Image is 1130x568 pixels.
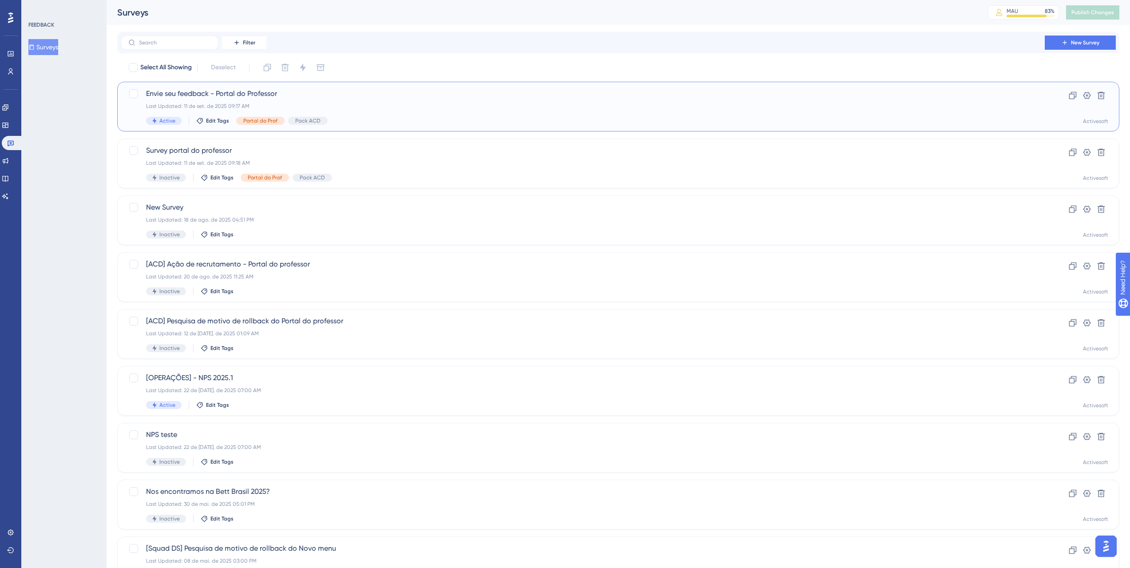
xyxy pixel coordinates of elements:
[139,40,211,46] input: Search
[210,515,234,522] span: Edit Tags
[146,216,1019,223] div: Last Updated: 18 de ago. de 2025 04:51 PM
[1083,288,1108,295] div: Activesoft
[146,259,1019,270] span: [ACD] Ação de recrutamento - Portal do professor
[1071,39,1099,46] span: New Survey
[1083,175,1108,182] div: Activesoft
[159,345,180,352] span: Inactive
[146,145,1019,156] span: Survey portal do professor
[146,103,1019,110] div: Last Updated: 11 de set. de 2025 09:17 AM
[159,231,180,238] span: Inactive
[1083,402,1108,409] div: Activesoft
[248,174,282,181] span: Portal do Prof
[201,174,234,181] button: Edit Tags
[28,39,58,55] button: Surveys
[201,515,234,522] button: Edit Tags
[21,2,56,13] span: Need Help?
[201,345,234,352] button: Edit Tags
[159,515,180,522] span: Inactive
[159,458,180,465] span: Inactive
[201,231,234,238] button: Edit Tags
[201,458,234,465] button: Edit Tags
[1007,8,1018,15] div: MAU
[1083,345,1108,352] div: Activesoft
[206,401,229,409] span: Edit Tags
[146,316,1019,326] span: [ACD] Pesquisa de motivo de rollback do Portal do professor
[1071,9,1114,16] span: Publish Changes
[117,6,966,19] div: Surveys
[1083,459,1108,466] div: Activesoft
[222,36,266,50] button: Filter
[1083,118,1108,125] div: Activesoft
[146,429,1019,440] span: NPS teste
[210,231,234,238] span: Edit Tags
[196,401,229,409] button: Edit Tags
[295,117,321,124] span: Pack ACD
[28,21,54,28] div: FEEDBACK
[210,174,234,181] span: Edit Tags
[210,458,234,465] span: Edit Tags
[146,557,1019,564] div: Last Updated: 08 de mai. de 2025 03:00 PM
[159,401,175,409] span: Active
[146,202,1019,213] span: New Survey
[243,39,255,46] span: Filter
[206,117,229,124] span: Edit Tags
[146,444,1019,451] div: Last Updated: 22 de [DATE]. de 2025 07:00 AM
[146,88,1019,99] span: Envie seu feedback - Portal do Professor
[146,500,1019,508] div: Last Updated: 30 de mai. de 2025 05:01 PM
[1066,5,1119,20] button: Publish Changes
[146,543,1019,554] span: [Squad DS] Pesquisa de motivo de rollback do Novo menu
[196,117,229,124] button: Edit Tags
[159,174,180,181] span: Inactive
[146,387,1019,394] div: Last Updated: 22 de [DATE]. de 2025 07:00 AM
[146,159,1019,167] div: Last Updated: 11 de set. de 2025 09:18 AM
[1045,8,1055,15] div: 83 %
[210,288,234,295] span: Edit Tags
[159,288,180,295] span: Inactive
[210,345,234,352] span: Edit Tags
[146,486,1019,497] span: Nos encontramos na Bett Brasil 2025?
[1093,533,1119,560] iframe: UserGuiding AI Assistant Launcher
[146,273,1019,280] div: Last Updated: 20 de ago. de 2025 11:25 AM
[146,373,1019,383] span: [OPERAÇÕES] - NPS 2025.1
[1083,231,1108,238] div: Activesoft
[1045,36,1116,50] button: New Survey
[203,60,244,75] button: Deselect
[211,62,236,73] span: Deselect
[140,62,192,73] span: Select All Showing
[146,330,1019,337] div: Last Updated: 12 de [DATE]. de 2025 01:09 AM
[1083,516,1108,523] div: Activesoft
[201,288,234,295] button: Edit Tags
[159,117,175,124] span: Active
[243,117,278,124] span: Portal do Prof
[300,174,325,181] span: Pack ACD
